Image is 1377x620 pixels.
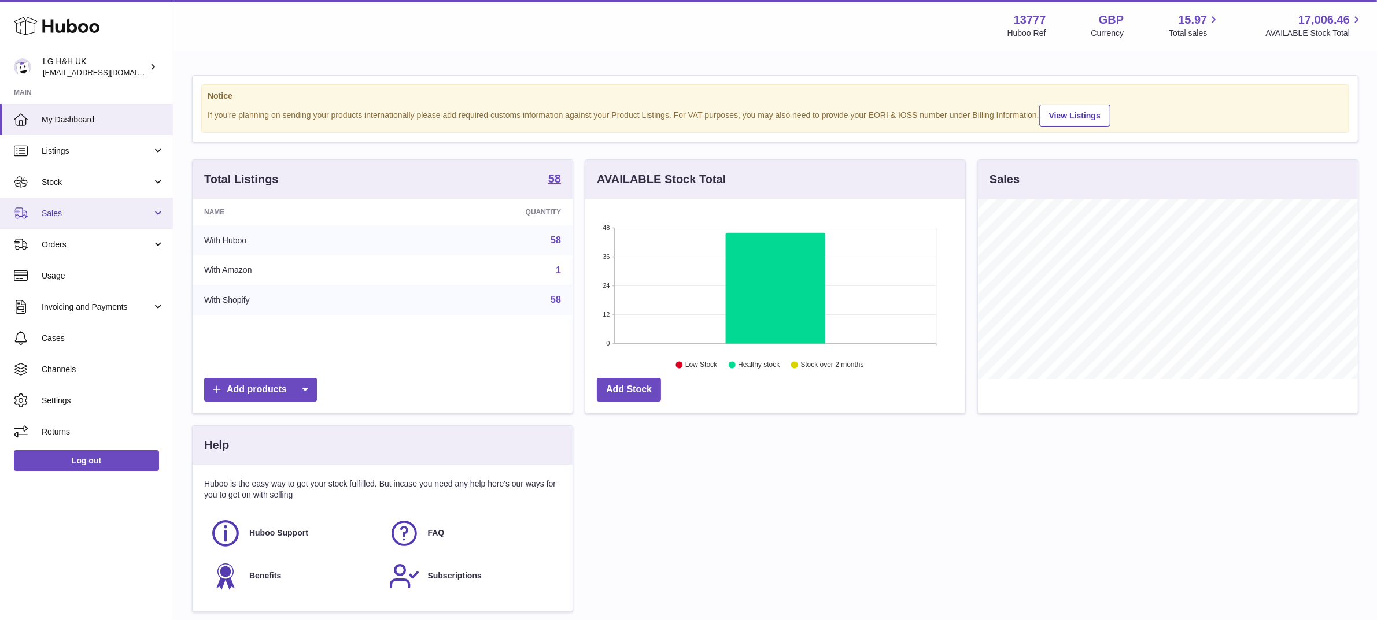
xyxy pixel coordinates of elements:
td: With Huboo [193,225,401,255]
text: Healthy stock [738,361,780,369]
span: [EMAIL_ADDRESS][DOMAIN_NAME] [43,68,170,77]
a: Benefits [210,560,377,592]
div: Currency [1091,28,1124,39]
h3: Sales [990,172,1020,187]
img: veechen@lghnh.co.uk [14,58,31,76]
text: 36 [603,253,610,260]
text: Low Stock [685,361,718,369]
span: Orders [42,239,152,250]
p: Huboo is the easy way to get your stock fulfilled. But incase you need any help here's our ways f... [204,478,561,500]
h3: Total Listings [204,172,279,187]
a: Subscriptions [389,560,556,592]
th: Quantity [401,199,573,225]
a: 15.97 Total sales [1169,12,1220,39]
strong: Notice [208,91,1343,102]
span: Subscriptions [428,570,482,581]
span: Usage [42,270,164,281]
a: Add Stock [597,378,661,402]
text: Stock over 2 months [800,361,863,369]
a: 58 [551,235,561,245]
span: 15.97 [1178,12,1207,28]
span: Stock [42,177,152,188]
td: With Amazon [193,255,401,285]
strong: 58 [548,173,561,184]
div: LG H&H UK [43,56,147,78]
h3: Help [204,437,229,453]
text: 24 [603,282,610,289]
h3: AVAILABLE Stock Total [597,172,726,187]
strong: 13777 [1014,12,1046,28]
a: 58 [551,295,561,305]
a: Huboo Support [210,518,377,549]
a: 17,006.46 AVAILABLE Stock Total [1265,12,1363,39]
span: Huboo Support [249,528,308,539]
span: Returns [42,426,164,437]
div: Huboo Ref [1007,28,1046,39]
div: If you're planning on sending your products internationally please add required customs informati... [208,103,1343,127]
th: Name [193,199,401,225]
span: Listings [42,146,152,157]
span: FAQ [428,528,445,539]
a: View Listings [1039,105,1110,127]
text: 0 [606,340,610,347]
span: Settings [42,395,164,406]
a: Log out [14,450,159,471]
span: My Dashboard [42,114,164,125]
text: 48 [603,224,610,231]
a: 1 [556,265,561,275]
span: Channels [42,364,164,375]
span: Invoicing and Payments [42,302,152,313]
a: Add products [204,378,317,402]
span: Cases [42,333,164,344]
text: 12 [603,311,610,318]
span: AVAILABLE Stock Total [1265,28,1363,39]
a: FAQ [389,518,556,549]
td: With Shopify [193,285,401,315]
span: Total sales [1169,28,1220,39]
span: Benefits [249,570,281,581]
span: Sales [42,208,152,219]
strong: GBP [1099,12,1124,28]
a: 58 [548,173,561,187]
span: 17,006.46 [1298,12,1350,28]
